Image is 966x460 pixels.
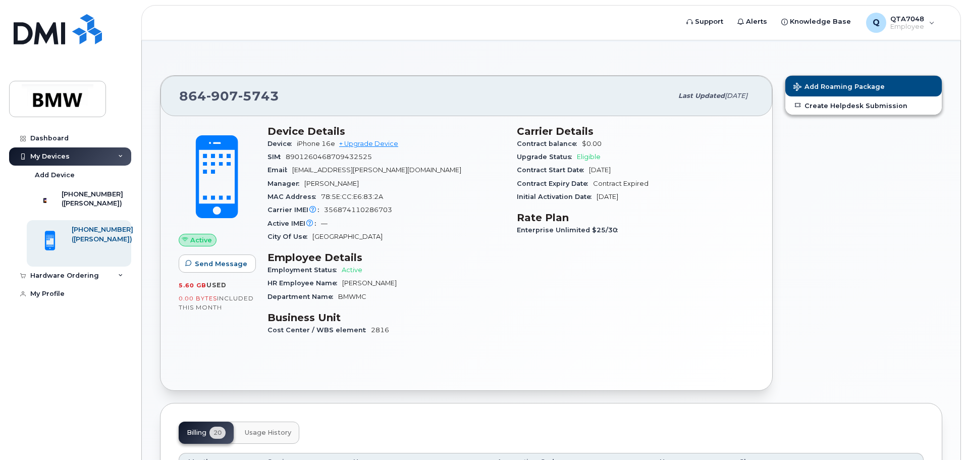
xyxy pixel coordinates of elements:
[267,279,342,287] span: HR Employee Name
[267,312,505,324] h3: Business Unit
[517,140,582,147] span: Contract balance
[245,429,291,437] span: Usage History
[517,193,597,200] span: Initial Activation Date
[179,254,256,273] button: Send Message
[267,206,324,214] span: Carrier IMEI
[859,13,942,33] div: QTA7048
[286,153,372,161] span: 8901260468709432525
[593,180,649,187] span: Contract Expired
[517,212,754,224] h3: Rate Plan
[267,180,304,187] span: Manager
[873,17,880,29] span: Q
[517,180,593,187] span: Contract Expiry Date
[746,17,767,27] span: Alerts
[267,293,338,300] span: Department Name
[179,282,206,289] span: 5.60 GB
[725,92,747,99] span: [DATE]
[517,125,754,137] h3: Carrier Details
[577,153,601,161] span: Eligible
[321,220,328,227] span: —
[597,193,618,200] span: [DATE]
[890,15,924,23] span: QTA7048
[582,140,602,147] span: $0.00
[517,226,623,234] span: Enterprise Unlimited $25/30
[206,281,227,289] span: used
[785,76,942,96] button: Add Roaming Package
[679,12,730,32] a: Support
[790,17,851,27] span: Knowledge Base
[179,88,279,104] span: 864
[267,266,342,274] span: Employment Status
[589,166,611,174] span: [DATE]
[338,293,366,300] span: BMWMC
[267,220,321,227] span: Active IMEI
[342,266,362,274] span: Active
[785,96,942,115] a: Create Helpdesk Submission
[517,153,577,161] span: Upgrade Status
[267,153,286,161] span: SIM
[179,294,254,311] span: included this month
[179,295,217,302] span: 0.00 Bytes
[267,251,505,264] h3: Employee Details
[297,140,335,147] span: iPhone 16e
[342,279,397,287] span: [PERSON_NAME]
[324,206,392,214] span: 356874110286703
[312,233,383,240] span: [GEOGRAPHIC_DATA]
[321,193,383,200] span: 78:5E:CC:E6:83:2A
[267,193,321,200] span: MAC Address
[267,233,312,240] span: City Of Use
[371,326,389,334] span: 2816
[890,23,924,31] span: Employee
[267,140,297,147] span: Device
[678,92,725,99] span: Last updated
[267,326,371,334] span: Cost Center / WBS element
[267,166,292,174] span: Email
[292,166,461,174] span: [EMAIL_ADDRESS][PERSON_NAME][DOMAIN_NAME]
[730,12,774,32] a: Alerts
[517,166,589,174] span: Contract Start Date
[793,83,885,92] span: Add Roaming Package
[190,235,212,245] span: Active
[695,17,723,27] span: Support
[774,12,858,32] a: Knowledge Base
[304,180,359,187] span: [PERSON_NAME]
[339,140,398,147] a: + Upgrade Device
[267,125,505,137] h3: Device Details
[922,416,958,452] iframe: Messenger Launcher
[206,88,238,104] span: 907
[238,88,279,104] span: 5743
[195,259,247,269] span: Send Message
